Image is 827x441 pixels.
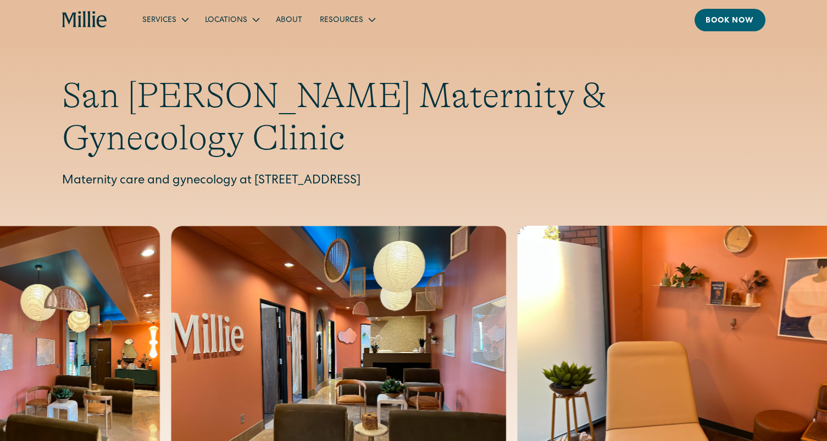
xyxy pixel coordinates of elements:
[695,9,765,31] a: Book now
[62,75,765,159] h1: San [PERSON_NAME] Maternity & Gynecology Clinic
[311,10,383,29] div: Resources
[62,11,108,29] a: home
[205,15,247,26] div: Locations
[320,15,363,26] div: Resources
[267,10,311,29] a: About
[62,172,765,191] p: Maternity care and gynecology at [STREET_ADDRESS]
[706,15,754,27] div: Book now
[134,10,196,29] div: Services
[196,10,267,29] div: Locations
[142,15,176,26] div: Services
